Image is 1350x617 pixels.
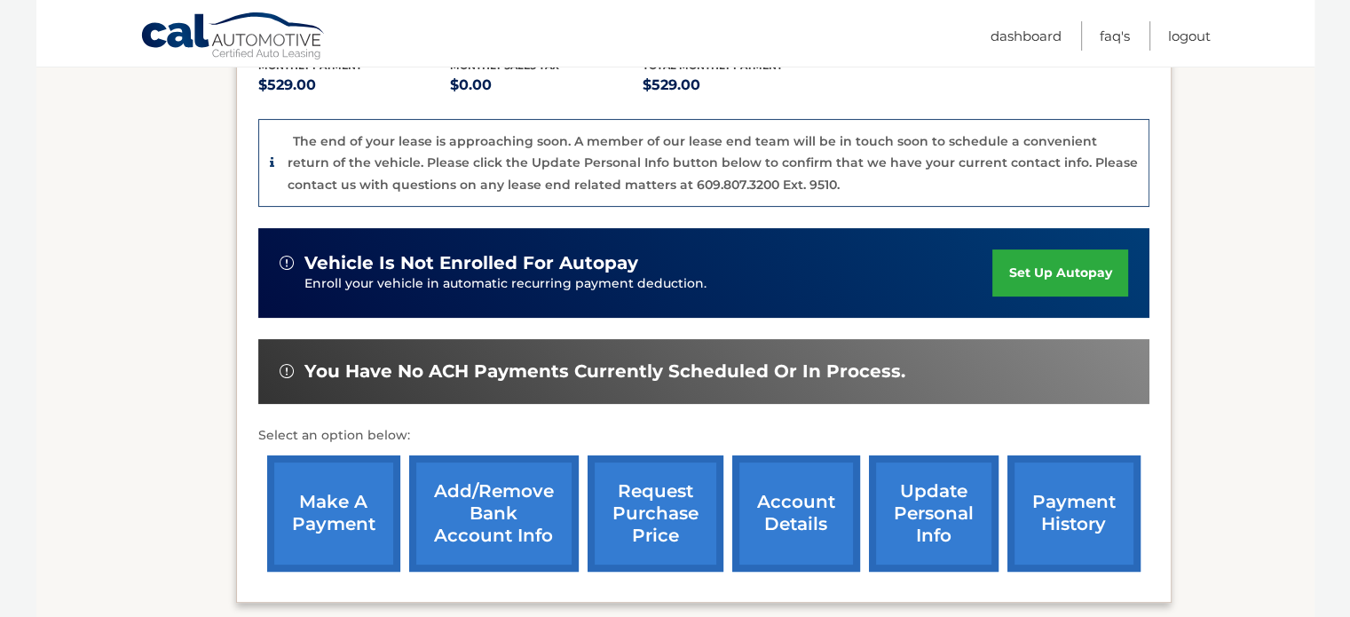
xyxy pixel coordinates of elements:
span: You have no ACH payments currently scheduled or in process. [304,360,905,383]
a: request purchase price [588,455,723,572]
img: alert-white.svg [280,364,294,378]
a: Cal Automotive [140,12,327,63]
a: Logout [1168,21,1211,51]
a: account details [732,455,860,572]
img: alert-white.svg [280,256,294,270]
p: Enroll your vehicle in automatic recurring payment deduction. [304,274,993,294]
p: $0.00 [450,73,643,98]
a: Add/Remove bank account info [409,455,579,572]
p: $529.00 [643,73,835,98]
a: make a payment [267,455,400,572]
span: vehicle is not enrolled for autopay [304,252,638,274]
a: update personal info [869,455,999,572]
a: set up autopay [992,249,1127,297]
a: FAQ's [1100,21,1130,51]
p: The end of your lease is approaching soon. A member of our lease end team will be in touch soon t... [288,133,1138,193]
p: $529.00 [258,73,451,98]
a: Dashboard [991,21,1062,51]
a: payment history [1007,455,1141,572]
p: Select an option below: [258,425,1149,447]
